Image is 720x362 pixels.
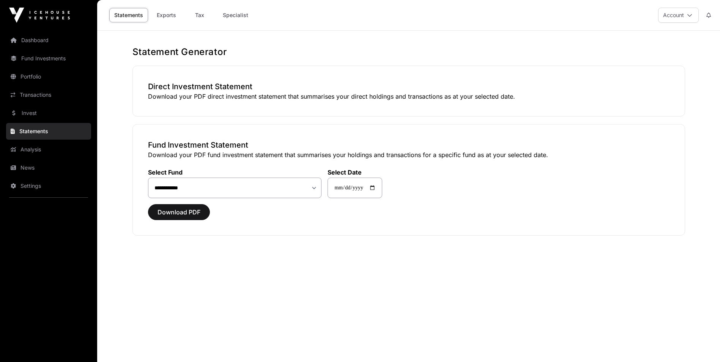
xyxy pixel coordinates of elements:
[151,8,181,22] a: Exports
[6,87,91,103] a: Transactions
[158,208,200,217] span: Download PDF
[148,140,670,150] h3: Fund Investment Statement
[148,168,322,176] label: Select Fund
[6,32,91,49] a: Dashboard
[132,46,685,58] h1: Statement Generator
[658,8,699,23] button: Account
[184,8,215,22] a: Tax
[682,326,720,362] iframe: Chat Widget
[6,178,91,194] a: Settings
[148,81,670,92] h3: Direct Investment Statement
[6,141,91,158] a: Analysis
[148,92,670,101] p: Download your PDF direct investment statement that summarises your direct holdings and transactio...
[6,123,91,140] a: Statements
[109,8,148,22] a: Statements
[6,50,91,67] a: Fund Investments
[9,8,70,23] img: Icehouse Ventures Logo
[148,204,210,220] button: Download PDF
[218,8,253,22] a: Specialist
[6,159,91,176] a: News
[148,212,210,219] a: Download PDF
[148,150,670,159] p: Download your PDF fund investment statement that summarises your holdings and transactions for a ...
[6,105,91,121] a: Invest
[328,168,382,176] label: Select Date
[6,68,91,85] a: Portfolio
